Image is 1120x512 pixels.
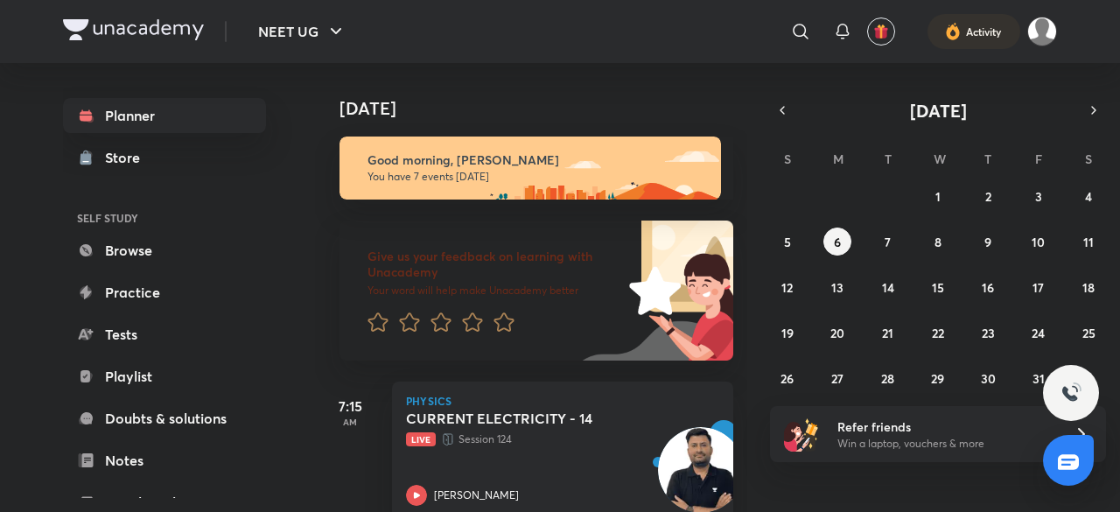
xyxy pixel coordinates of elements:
[1074,319,1102,347] button: October 25, 2025
[882,279,894,296] abbr: October 14, 2025
[63,233,266,268] a: Browse
[773,319,801,347] button: October 19, 2025
[833,151,843,167] abbr: Monday
[931,370,944,387] abbr: October 29, 2025
[1083,234,1094,250] abbr: October 11, 2025
[837,417,1053,436] h6: Refer friends
[367,249,623,280] h6: Give us your feedback on learning with Unacademy
[945,21,961,42] img: activity
[1032,234,1045,250] abbr: October 10, 2025
[1074,228,1102,256] button: October 11, 2025
[781,279,793,296] abbr: October 12, 2025
[1025,319,1053,347] button: October 24, 2025
[63,19,204,45] a: Company Logo
[823,228,851,256] button: October 6, 2025
[982,325,995,341] abbr: October 23, 2025
[1082,279,1095,296] abbr: October 18, 2025
[1082,325,1095,341] abbr: October 25, 2025
[1085,188,1092,205] abbr: October 4, 2025
[1074,182,1102,210] button: October 4, 2025
[105,147,150,168] div: Store
[63,203,266,233] h6: SELF STUDY
[1035,151,1042,167] abbr: Friday
[834,234,841,250] abbr: October 6, 2025
[63,98,266,133] a: Planner
[823,364,851,392] button: October 27, 2025
[406,410,624,427] h5: CURRENT ELECTRICITY - 14
[773,273,801,301] button: October 12, 2025
[881,370,894,387] abbr: October 28, 2025
[924,319,952,347] button: October 22, 2025
[339,137,721,200] img: morning
[1060,382,1081,403] img: ttu
[934,151,946,167] abbr: Wednesday
[1032,325,1045,341] abbr: October 24, 2025
[932,325,944,341] abbr: October 22, 2025
[63,317,266,352] a: Tests
[924,182,952,210] button: October 1, 2025
[974,319,1002,347] button: October 23, 2025
[367,170,705,184] p: You have 7 events [DATE]
[434,487,519,503] p: [PERSON_NAME]
[831,279,843,296] abbr: October 13, 2025
[823,273,851,301] button: October 13, 2025
[874,319,902,347] button: October 21, 2025
[1032,279,1044,296] abbr: October 17, 2025
[1027,17,1057,46] img: Aman raj
[315,396,385,417] h5: 7:15
[830,325,844,341] abbr: October 20, 2025
[784,417,819,452] img: referral
[406,431,681,448] p: Session 124
[248,14,357,49] button: NEET UG
[1025,364,1053,392] button: October 31, 2025
[367,284,623,298] p: Your word will help make Unacademy better
[981,370,996,387] abbr: October 30, 2025
[873,24,889,39] img: avatar
[874,273,902,301] button: October 14, 2025
[63,275,266,310] a: Practice
[1025,273,1053,301] button: October 17, 2025
[63,443,266,478] a: Notes
[974,273,1002,301] button: October 16, 2025
[63,359,266,394] a: Playlist
[934,234,941,250] abbr: October 8, 2025
[1025,182,1053,210] button: October 3, 2025
[63,401,266,436] a: Doubts & solutions
[1085,151,1092,167] abbr: Saturday
[823,319,851,347] button: October 20, 2025
[935,188,941,205] abbr: October 1, 2025
[982,279,994,296] abbr: October 16, 2025
[985,188,991,205] abbr: October 2, 2025
[784,151,791,167] abbr: Sunday
[874,364,902,392] button: October 28, 2025
[367,152,705,168] h6: Good morning, [PERSON_NAME]
[406,432,436,446] span: Live
[1032,370,1045,387] abbr: October 31, 2025
[974,182,1002,210] button: October 2, 2025
[984,234,991,250] abbr: October 9, 2025
[794,98,1081,123] button: [DATE]
[1074,273,1102,301] button: October 18, 2025
[932,279,944,296] abbr: October 15, 2025
[984,151,991,167] abbr: Thursday
[974,364,1002,392] button: October 30, 2025
[910,99,967,123] span: [DATE]
[339,98,751,119] h4: [DATE]
[924,228,952,256] button: October 8, 2025
[837,436,1053,452] p: Win a laptop, vouchers & more
[773,364,801,392] button: October 26, 2025
[315,417,385,427] p: AM
[63,19,204,40] img: Company Logo
[784,234,791,250] abbr: October 5, 2025
[781,325,794,341] abbr: October 19, 2025
[831,370,843,387] abbr: October 27, 2025
[974,228,1002,256] button: October 9, 2025
[882,325,893,341] abbr: October 21, 2025
[773,228,801,256] button: October 5, 2025
[780,370,794,387] abbr: October 26, 2025
[570,221,733,361] img: feedback_image
[63,140,266,175] a: Store
[1035,188,1042,205] abbr: October 3, 2025
[1025,228,1053,256] button: October 10, 2025
[885,151,892,167] abbr: Tuesday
